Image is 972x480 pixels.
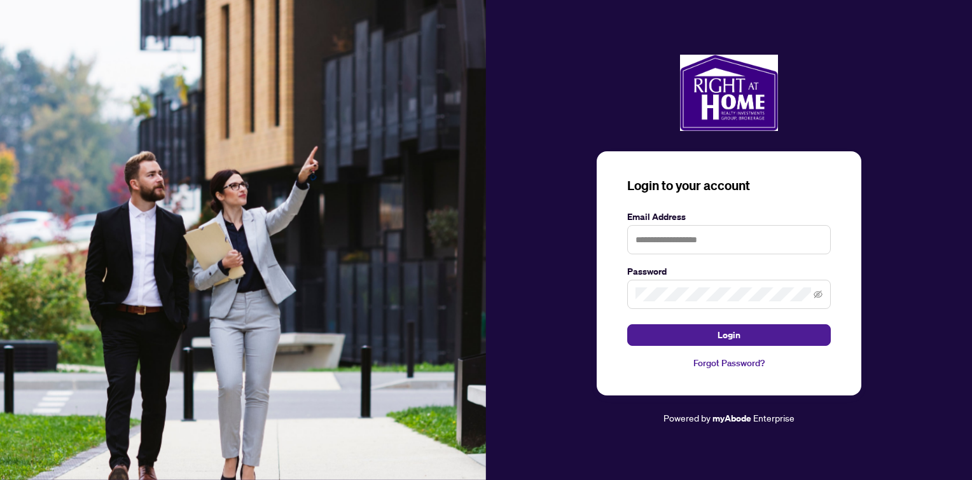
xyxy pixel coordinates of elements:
label: Password [627,264,831,278]
span: Login [718,325,740,345]
span: eye-invisible [814,290,823,299]
button: Login [627,324,831,346]
span: Enterprise [753,412,795,423]
a: myAbode [712,411,751,425]
span: Powered by [663,412,711,423]
h3: Login to your account [627,177,831,195]
a: Forgot Password? [627,356,831,370]
img: ma-logo [680,55,778,131]
label: Email Address [627,210,831,224]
